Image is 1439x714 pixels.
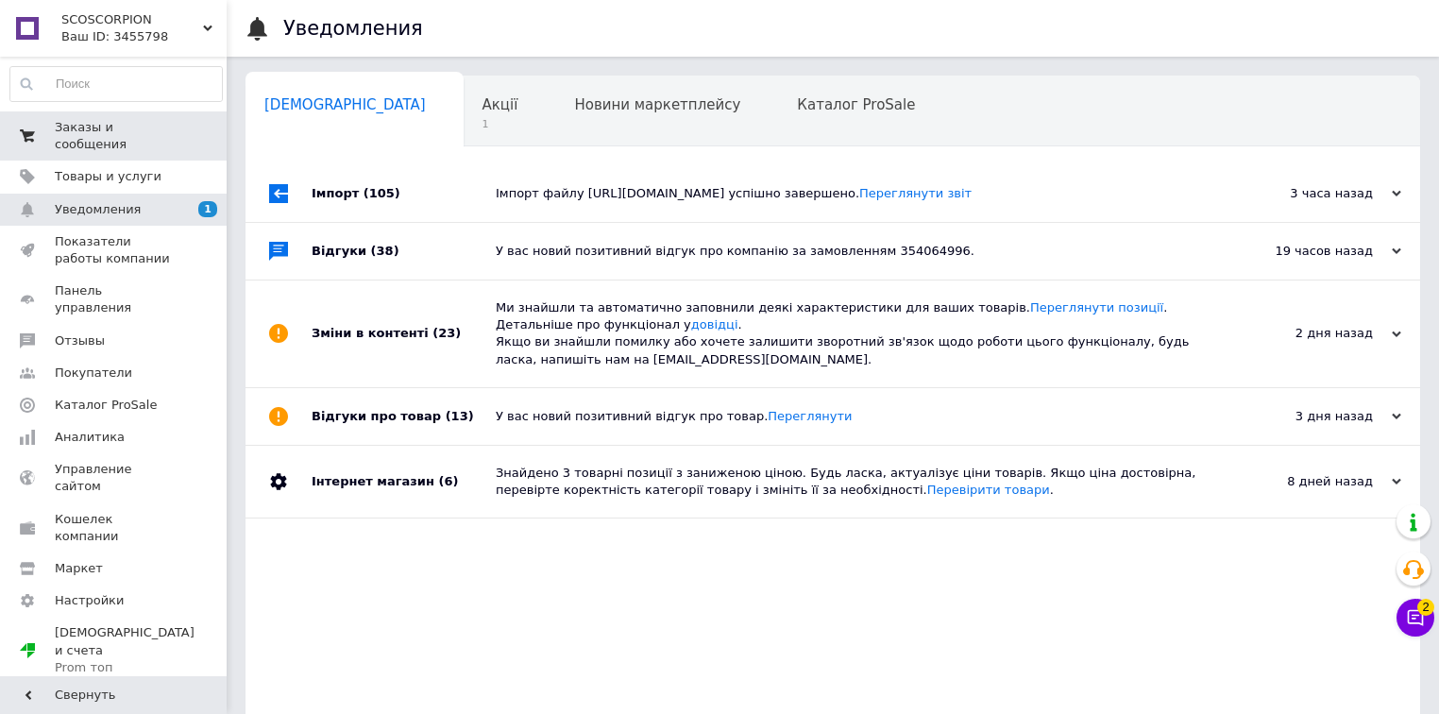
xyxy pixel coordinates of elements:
[1212,325,1401,342] div: 2 дня назад
[797,96,915,113] span: Каталог ProSale
[768,409,852,423] a: Переглянути
[496,465,1212,499] div: Знайдено 3 товарні позиції з заниженою ціною. Будь ласка, актуалізує ціни товарів. Якщо ціна дост...
[55,560,103,577] span: Маркет
[55,282,175,316] span: Панель управления
[55,365,132,382] span: Покупатели
[264,96,426,113] span: [DEMOGRAPHIC_DATA]
[55,397,157,414] span: Каталог ProSale
[312,223,496,280] div: Відгуки
[283,17,423,40] h1: Уведомления
[312,280,496,387] div: Зміни в контенті
[61,28,227,45] div: Ваш ID: 3455798
[10,67,222,101] input: Поиск
[496,243,1212,260] div: У вас новий позитивний відгук про компанію за замовленням 354064996.
[198,201,217,217] span: 1
[574,96,740,113] span: Новини маркетплейсу
[55,233,175,267] span: Показатели работы компании
[312,446,496,518] div: Інтернет магазин
[438,474,458,488] span: (6)
[1417,599,1434,616] span: 2
[496,185,1212,202] div: Імпорт файлу [URL][DOMAIN_NAME] успішно завершено.
[859,186,972,200] a: Переглянути звіт
[55,511,175,545] span: Кошелек компании
[1397,599,1434,637] button: Чат с покупателем2
[927,483,1050,497] a: Перевірити товари
[371,244,399,258] span: (38)
[55,168,161,185] span: Товары и услуги
[312,388,496,445] div: Відгуки про товар
[1030,300,1163,314] a: Переглянути позиції
[55,624,195,676] span: [DEMOGRAPHIC_DATA] и счета
[482,96,518,113] span: Акції
[432,326,461,340] span: (23)
[1212,473,1401,490] div: 8 дней назад
[496,299,1212,368] div: Ми знайшли та автоматично заповнили деякі характеристики для ваших товарів. . Детальніше про функ...
[496,408,1212,425] div: У вас новий позитивний відгук про товар.
[312,165,496,222] div: Імпорт
[446,409,474,423] span: (13)
[1212,185,1401,202] div: 3 часа назад
[1212,408,1401,425] div: 3 дня назад
[1212,243,1401,260] div: 19 часов назад
[55,332,105,349] span: Отзывы
[55,119,175,153] span: Заказы и сообщения
[55,201,141,218] span: Уведомления
[55,461,175,495] span: Управление сайтом
[61,11,203,28] span: SCOSCORPION
[55,429,125,446] span: Аналитика
[691,317,738,331] a: довідці
[55,592,124,609] span: Настройки
[482,117,518,131] span: 1
[364,186,400,200] span: (105)
[55,659,195,676] div: Prom топ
